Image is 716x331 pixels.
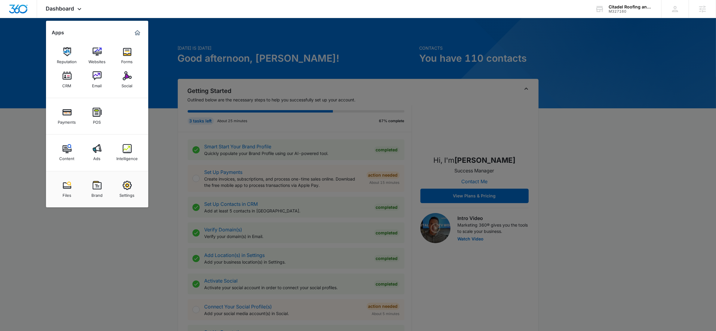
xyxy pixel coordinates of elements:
[63,80,72,88] div: CRM
[86,178,109,201] a: Brand
[63,190,71,198] div: Files
[60,153,75,161] div: Content
[609,5,653,9] div: account name
[60,35,65,40] img: tab_keywords_by_traffic_grey.svg
[86,105,109,128] a: POS
[93,117,101,125] div: POS
[121,56,133,64] div: Forms
[10,16,14,20] img: website_grey.svg
[16,35,21,40] img: tab_domain_overview_orange.svg
[66,36,101,39] div: Keywords by Traffic
[609,9,653,14] div: account id
[116,141,139,164] a: Intelligence
[116,153,138,161] div: Intelligence
[116,44,139,67] a: Forms
[58,117,76,125] div: Payments
[94,153,101,161] div: Ads
[86,44,109,67] a: Websites
[16,16,66,20] div: Domain: [DOMAIN_NAME]
[92,80,102,88] div: Email
[120,190,135,198] div: Settings
[88,56,106,64] div: Websites
[122,80,133,88] div: Social
[23,36,54,39] div: Domain Overview
[52,30,64,36] h2: Apps
[57,56,77,64] div: Reputation
[56,68,78,91] a: CRM
[56,141,78,164] a: Content
[56,178,78,201] a: Files
[86,68,109,91] a: Email
[133,28,142,38] a: Marketing 360® Dashboard
[56,44,78,67] a: Reputation
[116,68,139,91] a: Social
[86,141,109,164] a: Ads
[17,10,29,14] div: v 4.0.25
[116,178,139,201] a: Settings
[91,190,103,198] div: Brand
[10,10,14,14] img: logo_orange.svg
[46,5,74,12] span: Dashboard
[56,105,78,128] a: Payments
